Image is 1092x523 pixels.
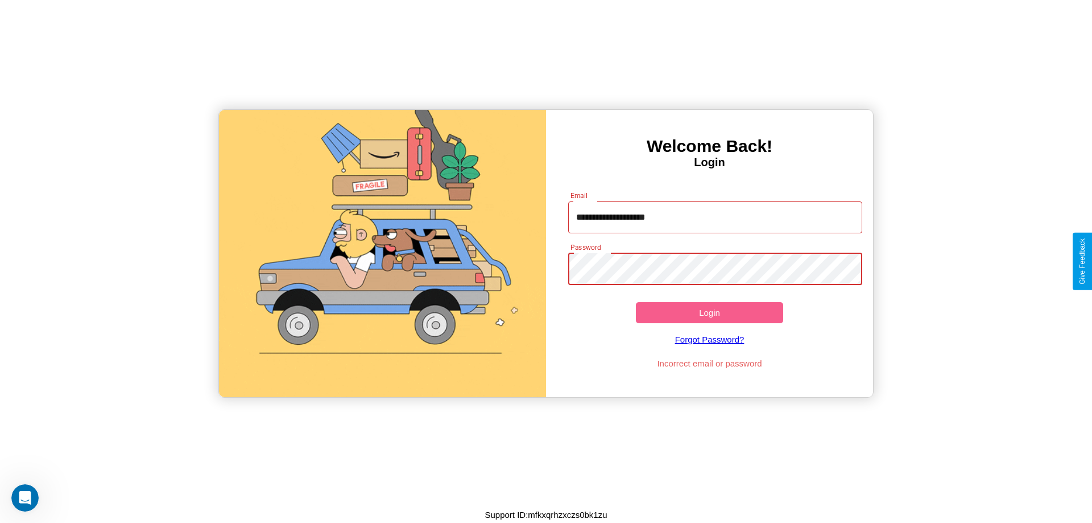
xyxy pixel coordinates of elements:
a: Forgot Password? [562,323,857,356]
h4: Login [546,156,873,169]
iframe: Intercom live chat [11,484,39,512]
p: Incorrect email or password [562,356,857,371]
label: Password [570,242,601,252]
button: Login [636,302,783,323]
p: Support ID: mfkxqrhzxczs0bk1zu [485,507,607,522]
label: Email [570,191,588,200]
div: Give Feedback [1078,238,1086,285]
h3: Welcome Back! [546,137,873,156]
img: gif [219,110,546,397]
